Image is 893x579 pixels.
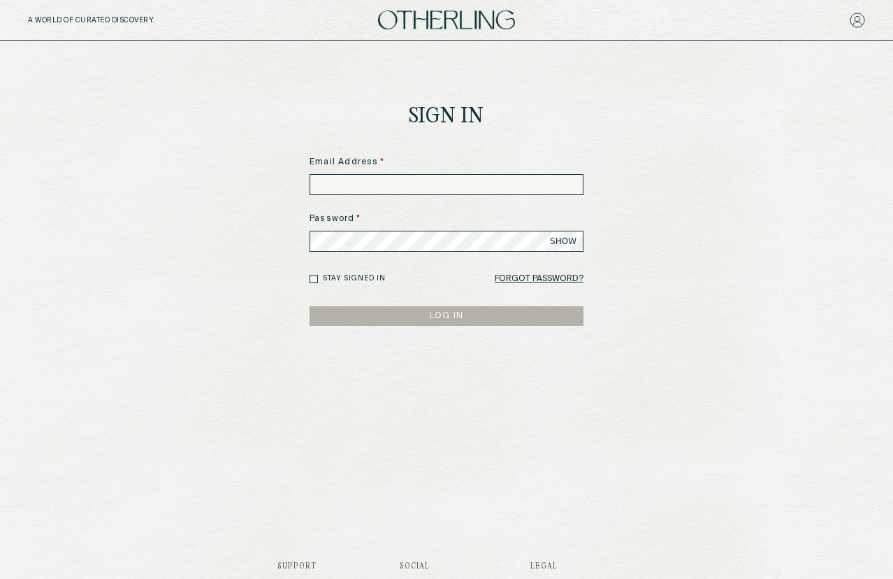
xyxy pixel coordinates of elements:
a: Forgot Password? [495,269,583,289]
label: Stay signed in [323,273,386,284]
h5: A WORLD OF CURATED DISCOVERY. [28,16,216,24]
label: Email Address [310,156,583,169]
h3: Social [400,562,447,571]
h1: Sign In [409,106,484,128]
button: LOG IN [310,306,583,326]
img: logo [378,10,515,29]
span: SHOW [550,236,576,247]
h3: Support [277,562,317,571]
h3: Legal [530,562,616,571]
label: Password [310,213,583,225]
